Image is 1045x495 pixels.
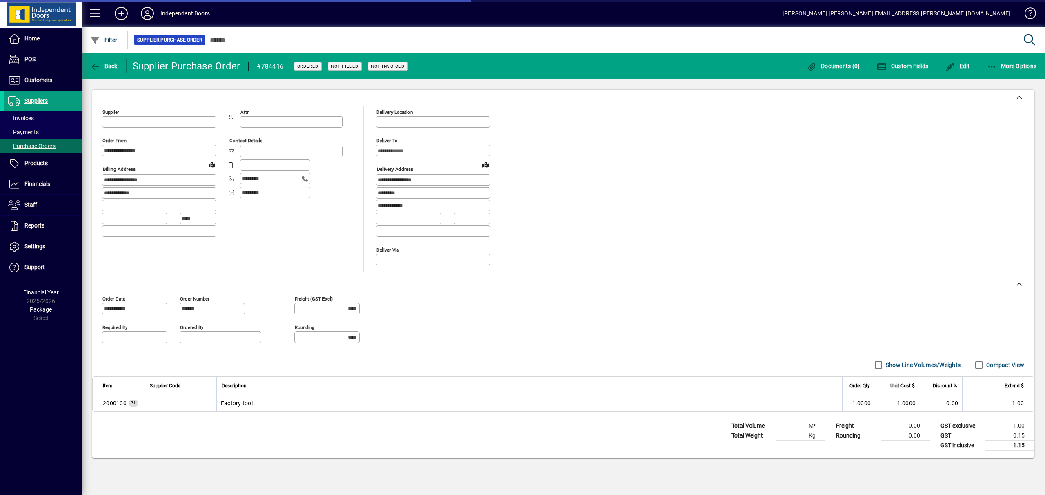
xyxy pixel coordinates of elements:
[875,59,930,73] button: Custom Fields
[8,143,56,149] span: Purchase Orders
[180,296,209,301] mat-label: Order number
[727,421,776,431] td: Total Volume
[30,306,52,313] span: Package
[985,59,1039,73] button: More Options
[295,296,333,301] mat-label: Freight (GST excl)
[987,63,1037,69] span: More Options
[88,59,120,73] button: Back
[727,431,776,440] td: Total Weight
[936,431,985,440] td: GST
[295,324,314,330] mat-label: Rounding
[877,63,928,69] span: Custom Fields
[832,421,881,431] td: Freight
[4,153,82,174] a: Products
[90,63,118,69] span: Back
[180,324,203,330] mat-label: Ordered by
[943,59,972,73] button: Edit
[376,109,413,115] mat-label: Delivery Location
[4,49,82,70] a: POS
[240,109,249,115] mat-label: Attn
[24,201,37,208] span: Staff
[875,395,920,411] td: 1.0000
[920,395,962,411] td: 0.00
[103,381,113,390] span: Item
[776,421,825,431] td: M³
[776,431,825,440] td: Kg
[371,64,405,69] span: Not Invoiced
[108,6,134,21] button: Add
[376,138,398,144] mat-label: Deliver To
[24,222,44,229] span: Reports
[4,174,82,194] a: Financials
[23,289,59,296] span: Financial Year
[102,324,127,330] mat-label: Required by
[832,431,881,440] td: Rounding
[297,64,318,69] span: Ordered
[4,139,82,153] a: Purchase Orders
[805,59,862,73] button: Documents (0)
[90,37,118,43] span: Filter
[257,60,284,73] div: #784416
[4,257,82,278] a: Support
[4,216,82,236] a: Reports
[102,138,127,144] mat-label: Order from
[985,421,1034,431] td: 1.00
[881,431,930,440] td: 0.00
[4,236,82,257] a: Settings
[131,401,136,405] span: GL
[24,77,52,83] span: Customers
[1018,2,1035,28] a: Knowledge Base
[24,181,50,187] span: Financials
[205,158,218,171] a: View on map
[985,440,1034,451] td: 1.15
[4,111,82,125] a: Invoices
[160,7,210,20] div: Independent Doors
[4,29,82,49] a: Home
[4,125,82,139] a: Payments
[133,60,240,73] div: Supplier Purchase Order
[890,381,915,390] span: Unit Cost $
[1005,381,1024,390] span: Extend $
[936,440,985,451] td: GST inclusive
[137,36,202,44] span: Supplier Purchase Order
[881,421,930,431] td: 0.00
[8,115,34,122] span: Invoices
[807,63,860,69] span: Documents (0)
[884,361,961,369] label: Show Line Volumes/Weights
[985,431,1034,440] td: 0.15
[783,7,1010,20] div: [PERSON_NAME] [PERSON_NAME][EMAIL_ADDRESS][PERSON_NAME][DOMAIN_NAME]
[479,158,492,171] a: View on map
[4,70,82,91] a: Customers
[331,64,358,69] span: Not Filled
[24,35,40,42] span: Home
[945,63,970,69] span: Edit
[102,296,125,301] mat-label: Order date
[82,59,127,73] app-page-header-button: Back
[936,421,985,431] td: GST exclusive
[222,381,247,390] span: Description
[376,247,399,252] mat-label: Deliver via
[24,264,45,270] span: Support
[933,381,957,390] span: Discount %
[962,395,1034,411] td: 1.00
[102,109,119,115] mat-label: Supplier
[103,399,127,407] span: Manufactured Goods
[985,361,1024,369] label: Compact View
[24,160,48,166] span: Products
[849,381,870,390] span: Order Qty
[24,97,48,104] span: Suppliers
[842,395,875,411] td: 1.0000
[134,6,160,21] button: Profile
[8,129,39,135] span: Payments
[150,381,180,390] span: Supplier Code
[88,33,120,47] button: Filter
[221,399,253,407] span: Factory tool
[24,56,36,62] span: POS
[4,195,82,215] a: Staff
[24,243,45,250] span: Settings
